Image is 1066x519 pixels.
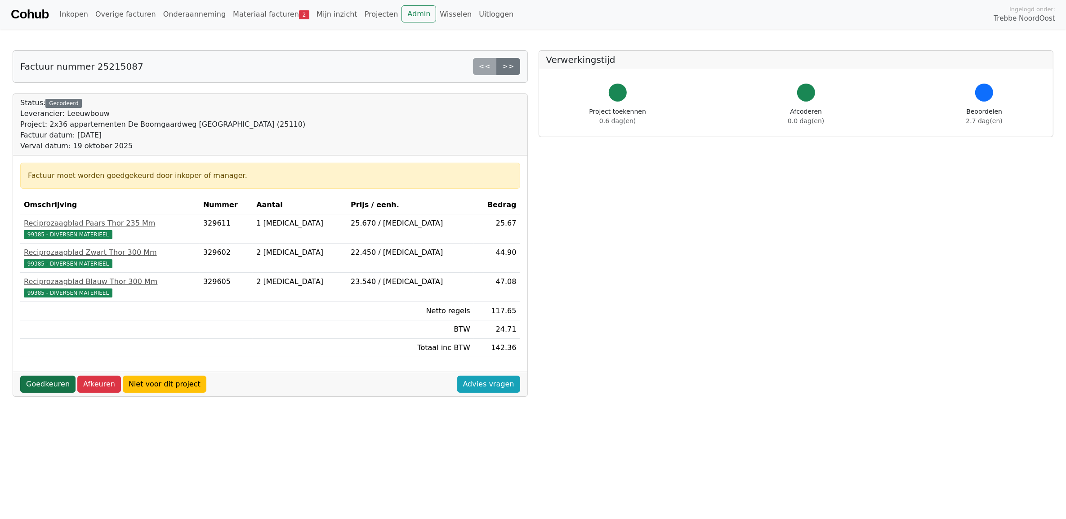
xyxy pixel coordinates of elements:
div: Verval datum: 19 oktober 2025 [20,141,305,151]
a: Niet voor dit project [123,376,206,393]
td: BTW [347,320,474,339]
h5: Factuur nummer 25215087 [20,61,143,72]
a: Admin [401,5,436,22]
a: Reciprozaagblad Zwart Thor 300 Mm99385 - DIVERSEN MATERIEEL [24,247,196,269]
div: 2 [MEDICAL_DATA] [256,247,343,258]
div: Status: [20,98,305,151]
div: Gecodeerd [45,99,82,108]
div: 22.450 / [MEDICAL_DATA] [351,247,470,258]
a: Advies vragen [457,376,520,393]
div: Project toekennen [589,107,646,126]
a: Inkopen [56,5,91,23]
td: Totaal inc BTW [347,339,474,357]
td: 24.71 [474,320,520,339]
div: 2 [MEDICAL_DATA] [256,276,343,287]
div: 23.540 / [MEDICAL_DATA] [351,276,470,287]
th: Aantal [253,196,347,214]
span: 2.7 dag(en) [966,117,1003,124]
h5: Verwerkingstijd [546,54,1046,65]
th: Bedrag [474,196,520,214]
span: Ingelogd onder: [1009,5,1055,13]
a: Goedkeuren [20,376,76,393]
div: Reciprozaagblad Zwart Thor 300 Mm [24,247,196,258]
div: Reciprozaagblad Blauw Thor 300 Mm [24,276,196,287]
a: Cohub [11,4,49,25]
a: Reciprozaagblad Blauw Thor 300 Mm99385 - DIVERSEN MATERIEEL [24,276,196,298]
span: Trebbe NoordOost [994,13,1055,24]
td: 47.08 [474,273,520,302]
td: 329605 [200,273,253,302]
span: 99385 - DIVERSEN MATERIEEL [24,288,112,297]
td: 329611 [200,214,253,244]
th: Prijs / eenh. [347,196,474,214]
td: 25.67 [474,214,520,244]
a: Overige facturen [92,5,160,23]
a: Uitloggen [475,5,517,23]
span: 99385 - DIVERSEN MATERIEEL [24,230,112,239]
a: >> [496,58,520,75]
span: 2 [299,10,309,19]
span: 0.6 dag(en) [599,117,636,124]
a: Afkeuren [77,376,121,393]
div: 1 [MEDICAL_DATA] [256,218,343,229]
div: Project: 2x36 appartementen De Boomgaardweg [GEOGRAPHIC_DATA] (25110) [20,119,305,130]
td: 142.36 [474,339,520,357]
a: Reciprozaagblad Paars Thor 235 Mm99385 - DIVERSEN MATERIEEL [24,218,196,240]
a: Materiaal facturen2 [229,5,313,23]
th: Nummer [200,196,253,214]
div: Afcoderen [788,107,824,126]
div: Factuur datum: [DATE] [20,130,305,141]
a: Projecten [361,5,402,23]
div: Factuur moet worden goedgekeurd door inkoper of manager. [28,170,513,181]
th: Omschrijving [20,196,200,214]
span: 99385 - DIVERSEN MATERIEEL [24,259,112,268]
div: 25.670 / [MEDICAL_DATA] [351,218,470,229]
div: Reciprozaagblad Paars Thor 235 Mm [24,218,196,229]
td: 329602 [200,244,253,273]
td: Netto regels [347,302,474,320]
td: 117.65 [474,302,520,320]
td: 44.90 [474,244,520,273]
a: Onderaanneming [160,5,229,23]
div: Leverancier: Leeuwbouw [20,108,305,119]
a: Mijn inzicht [313,5,361,23]
span: 0.0 dag(en) [788,117,824,124]
a: Wisselen [436,5,475,23]
div: Beoordelen [966,107,1003,126]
